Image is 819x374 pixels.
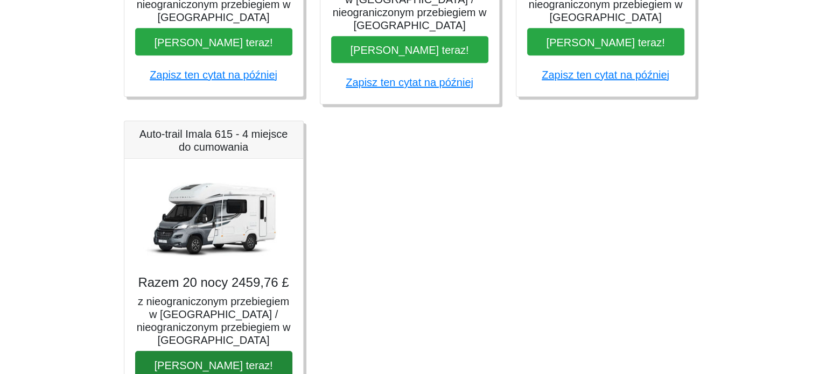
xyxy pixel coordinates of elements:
[150,69,277,81] a: Zapisz ten cytat na później
[542,69,669,81] a: Zapisz ten cytat na później
[137,295,291,346] font: z nieograniczonym przebiegiem w [GEOGRAPHIC_DATA] / nieograniczonym przebiegiem w [GEOGRAPHIC_DATA]
[138,275,289,290] font: Razem 20 nocy 2459,76 £
[350,44,468,56] font: [PERSON_NAME] teraz!
[138,170,289,266] img: Auto-trail Imala 615 - 4 miejsce do cumowania
[527,28,684,55] button: [PERSON_NAME] teraz!
[346,76,473,88] a: Zapisz ten cytat na później
[546,37,664,48] font: [PERSON_NAME] teraz!
[139,128,288,153] font: Auto-trail Imala 615 - 4 miejsce do cumowania
[154,359,272,371] font: [PERSON_NAME] teraz!
[331,36,488,63] button: [PERSON_NAME] teraz!
[135,28,292,55] button: [PERSON_NAME] teraz!
[154,37,272,48] font: [PERSON_NAME] teraz!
